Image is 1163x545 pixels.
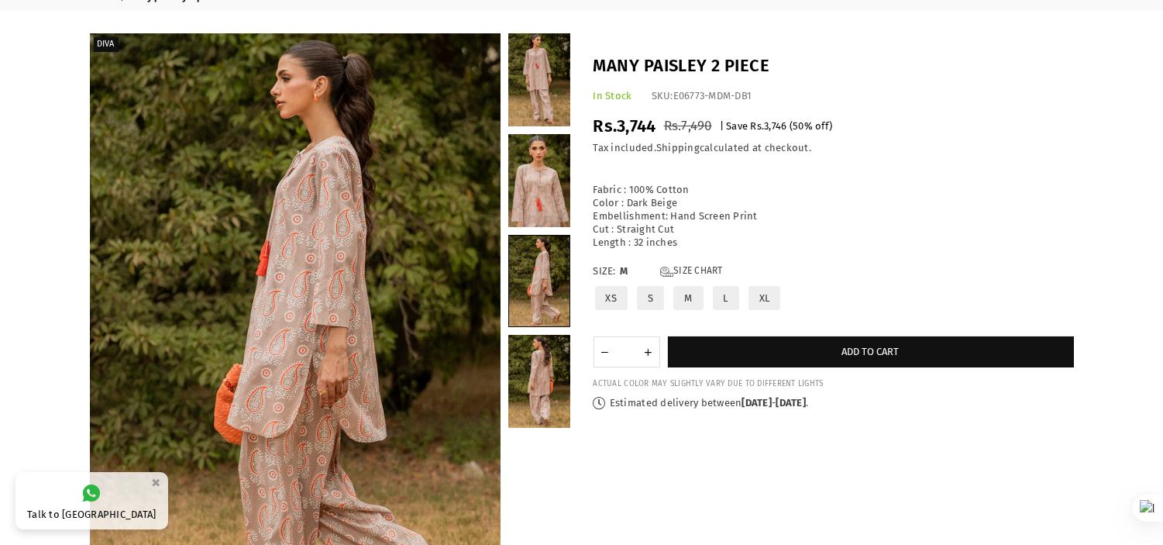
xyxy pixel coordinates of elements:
label: Size: [594,265,1074,278]
label: XS [594,285,630,312]
p: Fabric : 100% Cotton Color : Dark Beige Embellishment: Hand Screen Print Cut : Straight Cut Lengt... [594,171,1074,249]
label: Diva [94,37,119,52]
a: Shipping [656,142,700,154]
div: ACTUAL COLOR MAY SLIGHTLY VARY DUE TO DIFFERENT LIGHTS [594,379,1074,389]
span: M [620,265,651,278]
span: In Stock [594,90,632,102]
button: Add to cart [668,336,1074,367]
time: [DATE] [742,397,772,409]
time: [DATE] [776,397,806,409]
label: XL [747,285,783,312]
label: M [672,285,704,312]
span: 50 [793,120,804,132]
span: Rs.7,490 [664,118,712,134]
a: Size Chart [660,265,723,278]
span: Rs.3,746 [751,120,787,132]
button: × [147,470,166,495]
div: SKU: [652,90,752,103]
span: Add to cart [842,346,900,357]
span: Save [726,120,748,132]
span: | [720,120,724,132]
a: Talk to [GEOGRAPHIC_DATA] [15,472,168,529]
div: Tax included. calculated at checkout. [594,142,1074,155]
span: ( % off) [790,120,832,132]
span: E06773-MDM-DB1 [673,90,752,102]
p: Estimated delivery between - . [594,397,1074,410]
label: L [711,285,741,312]
h1: Many paisley 2 piece [594,54,1074,78]
span: Rs.3,744 [594,116,656,136]
quantity-input: Quantity [594,336,660,367]
label: S [635,285,666,312]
